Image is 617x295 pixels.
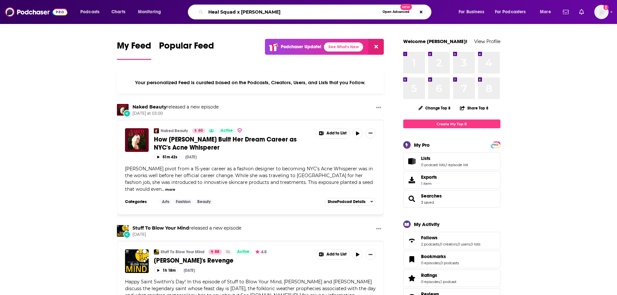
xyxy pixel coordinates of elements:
[5,6,67,18] img: Podchaser - Follow, Share and Rate Podcasts
[406,157,418,166] a: Lists
[326,252,347,257] span: Add to List
[328,199,365,204] span: Show Podcast Details
[123,110,131,117] div: New Episode
[446,163,468,167] a: 1 episode list
[421,254,459,259] a: Bookmarks
[159,40,214,55] span: Popular Feed
[373,225,384,233] button: Show More Button
[125,249,149,273] img: Saint Swithin's Revenge
[560,6,571,17] a: Show notifications dropdown
[421,279,440,284] a: 0 episodes
[373,104,384,112] button: Show More Button
[206,7,380,17] input: Search podcasts, credits, & more...
[154,154,180,160] button: 51m 42s
[471,242,480,246] a: 0 lists
[421,174,437,180] span: Exports
[125,199,154,204] h3: Categories
[184,268,195,273] div: [DATE]
[421,272,456,278] a: Ratings
[403,269,500,287] span: Ratings
[132,225,241,231] h3: released a new episode
[577,6,587,17] a: Show notifications dropdown
[474,38,500,44] a: View Profile
[491,7,535,17] button: open menu
[403,119,500,128] a: Create My Top 8
[154,267,178,273] button: 1h 18m
[237,128,242,133] img: verified Badge
[365,249,376,260] button: Show More Button
[234,249,252,255] a: Active
[117,40,151,55] span: My Feed
[440,279,440,284] span: ,
[421,235,480,241] a: Follows
[326,131,347,136] span: Add to List
[125,166,373,192] span: [PERSON_NAME] pivot from a 15-year career as a fashion designer to becoming NYC’s Acne Whisperer ...
[421,242,439,246] a: 2 podcasts
[535,7,559,17] button: open menu
[111,7,125,17] span: Charts
[132,104,219,110] h3: released a new episode
[380,8,412,16] button: Open AdvancedNew
[281,44,321,50] p: Podchaser Update!
[221,128,233,134] span: Active
[185,155,197,159] div: [DATE]
[159,199,172,204] a: Arts
[117,40,151,60] a: My Feed
[421,181,437,186] span: 1 item
[403,153,500,170] span: Lists
[192,128,205,133] a: 60
[215,249,219,255] span: 88
[154,128,159,133] img: Naked Beauty
[125,128,149,152] img: How Sofie Pavitt Built Her Dream Career as NYC's Acne Whisperer
[154,256,234,265] span: [PERSON_NAME]'s Revenge
[132,232,241,237] span: [DATE]
[218,128,235,133] a: Active
[421,272,437,278] span: Ratings
[161,249,204,255] a: Stuff To Blow Your Mind
[237,249,249,255] span: Active
[403,190,500,208] span: Searches
[495,7,526,17] span: For Podcasters
[325,198,376,206] button: ShowPodcast Details
[173,199,193,204] a: Fashion
[162,186,165,192] span: ...
[403,251,500,268] span: Bookmarks
[421,235,438,241] span: Follows
[540,7,551,17] span: More
[159,40,214,60] a: Popular Feed
[400,4,412,10] span: New
[415,104,455,112] button: Change Top 8
[76,7,108,17] button: open menu
[458,242,470,246] a: 0 users
[154,135,297,152] span: How [PERSON_NAME] Built Her Dream Career as NYC's Acne Whisperer
[414,142,430,148] div: My Pro
[414,221,440,227] div: My Activity
[440,261,459,265] a: 0 podcasts
[460,102,489,114] button: Share Top 8
[440,261,440,265] span: ,
[421,254,446,259] span: Bookmarks
[324,42,363,51] a: See What's New
[457,242,458,246] span: ,
[440,279,456,284] a: 1 podcast
[406,274,418,283] a: Ratings
[117,225,129,237] img: Stuff To Blow Your Mind
[459,7,484,17] span: For Business
[454,7,492,17] button: open menu
[421,193,442,199] a: Searches
[154,249,159,255] img: Stuff To Blow Your Mind
[117,104,129,116] img: Naked Beauty
[421,261,440,265] a: 0 episodes
[421,155,430,161] span: Lists
[365,128,376,139] button: Show More Button
[209,249,222,255] a: 88
[316,129,350,138] button: Show More Button
[603,5,609,10] svg: Add a profile image
[161,128,188,133] a: Naked Beauty
[406,194,418,203] a: Searches
[198,128,203,134] span: 60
